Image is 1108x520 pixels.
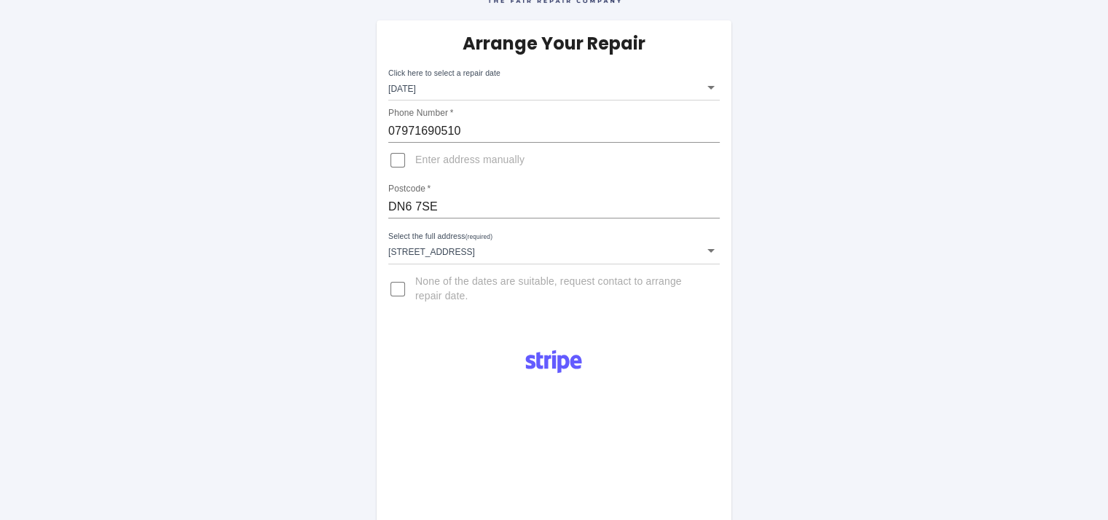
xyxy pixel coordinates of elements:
[388,74,720,101] div: [DATE]
[463,32,645,55] h5: Arrange Your Repair
[388,237,720,264] div: [STREET_ADDRESS]
[465,234,492,240] small: (required)
[517,344,590,379] img: Logo
[415,153,524,168] span: Enter address manually
[415,275,708,304] span: None of the dates are suitable, request contact to arrange repair date.
[388,68,500,79] label: Click here to select a repair date
[388,231,492,243] label: Select the full address
[388,183,431,195] label: Postcode
[388,107,453,119] label: Phone Number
